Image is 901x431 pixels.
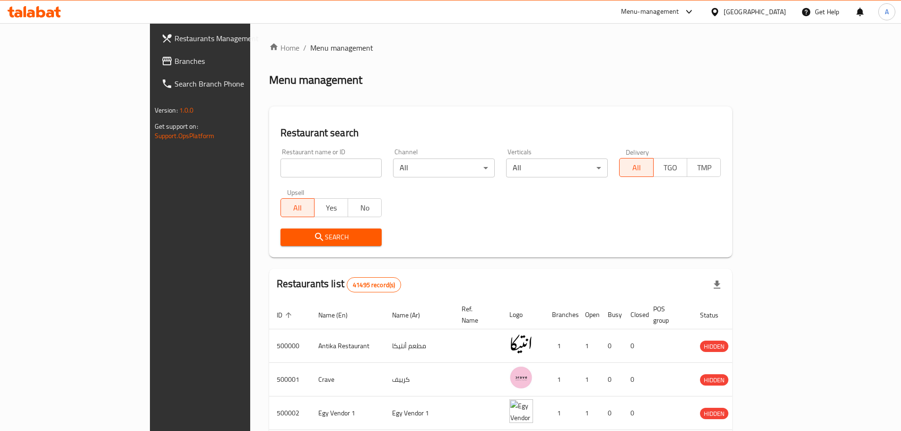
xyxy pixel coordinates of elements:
span: TGO [657,161,683,175]
span: All [285,201,311,215]
td: 1 [577,396,600,430]
td: 1 [577,329,600,363]
th: Busy [600,300,623,329]
span: ID [277,309,295,321]
span: POS group [653,303,681,326]
td: 0 [600,396,623,430]
span: HIDDEN [700,408,728,419]
span: HIDDEN [700,341,728,352]
td: 0 [600,363,623,396]
span: Branches [175,55,293,67]
span: Ref. Name [462,303,490,326]
div: [GEOGRAPHIC_DATA] [724,7,786,17]
span: Name (En) [318,309,360,321]
label: Delivery [626,149,649,155]
td: Crave [311,363,385,396]
td: 0 [600,329,623,363]
td: مطعم أنتيكا [385,329,454,363]
button: All [619,158,653,177]
span: No [352,201,378,215]
h2: Menu management [269,72,362,88]
td: 0 [623,396,646,430]
span: Restaurants Management [175,33,293,44]
div: Menu-management [621,6,679,18]
h2: Restaurants list [277,277,402,292]
img: Crave [509,366,533,389]
a: Restaurants Management [154,27,300,50]
span: All [623,161,649,175]
img: Egy Vendor 1 [509,399,533,423]
button: TMP [687,158,721,177]
td: Egy Vendor 1 [311,396,385,430]
span: HIDDEN [700,375,728,386]
span: Yes [318,201,344,215]
button: All [280,198,315,217]
th: Branches [544,300,577,329]
span: 1.0.0 [179,104,194,116]
span: Name (Ar) [392,309,432,321]
td: Antika Restaurant [311,329,385,363]
span: Search [288,231,375,243]
button: Search [280,229,382,246]
td: 0 [623,329,646,363]
td: 1 [544,329,577,363]
td: 0 [623,363,646,396]
button: No [348,198,382,217]
label: Upsell [287,189,305,195]
div: HIDDEN [700,341,728,352]
td: 1 [544,363,577,396]
input: Search for restaurant name or ID.. [280,158,382,177]
button: TGO [653,158,687,177]
span: Status [700,309,731,321]
span: Search Branch Phone [175,78,293,89]
td: 1 [577,363,600,396]
td: Egy Vendor 1 [385,396,454,430]
div: All [393,158,495,177]
span: Get support on: [155,120,198,132]
span: A [885,7,889,17]
span: 41495 record(s) [347,281,401,290]
button: Yes [314,198,348,217]
a: Support.OpsPlatform [155,130,215,142]
a: Search Branch Phone [154,72,300,95]
td: 1 [544,396,577,430]
span: TMP [691,161,717,175]
th: Logo [502,300,544,329]
div: Export file [706,273,728,296]
a: Branches [154,50,300,72]
div: Total records count [347,277,401,292]
th: Closed [623,300,646,329]
td: كرييف [385,363,454,396]
span: Version: [155,104,178,116]
span: Menu management [310,42,373,53]
h2: Restaurant search [280,126,721,140]
li: / [303,42,306,53]
div: All [506,158,608,177]
img: Antika Restaurant [509,332,533,356]
nav: breadcrumb [269,42,733,53]
th: Open [577,300,600,329]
